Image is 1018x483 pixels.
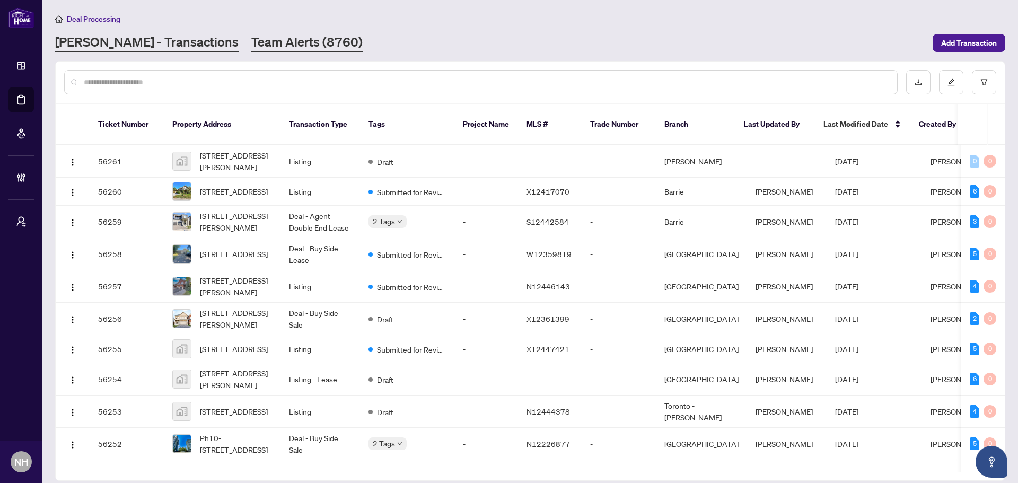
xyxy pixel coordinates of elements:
[280,303,360,335] td: Deal - Buy Side Sale
[90,178,164,206] td: 56260
[68,441,77,449] img: Logo
[68,376,77,384] img: Logo
[68,408,77,417] img: Logo
[518,104,582,145] th: MLS #
[280,335,360,363] td: Listing
[526,314,569,323] span: X12361399
[582,363,656,396] td: -
[454,428,518,460] td: -
[939,70,963,94] button: edit
[582,303,656,335] td: -
[280,104,360,145] th: Transaction Type
[68,158,77,166] img: Logo
[526,407,570,416] span: N12444378
[373,437,395,450] span: 2 Tags
[984,405,996,418] div: 0
[280,145,360,178] td: Listing
[280,206,360,238] td: Deal - Agent Double End Lease
[173,277,191,295] img: thumbnail-img
[980,78,988,86] span: filter
[377,281,446,293] span: Submitted for Review
[931,407,988,416] span: [PERSON_NAME]
[68,251,77,259] img: Logo
[656,104,735,145] th: Branch
[984,185,996,198] div: 0
[970,437,979,450] div: 5
[984,437,996,450] div: 0
[970,155,979,168] div: 0
[970,312,979,325] div: 2
[582,145,656,178] td: -
[64,278,81,295] button: Logo
[910,104,974,145] th: Created By
[64,403,81,420] button: Logo
[747,363,827,396] td: [PERSON_NAME]
[68,218,77,227] img: Logo
[815,104,910,145] th: Last Modified Date
[280,270,360,303] td: Listing
[454,238,518,270] td: -
[200,275,272,298] span: [STREET_ADDRESS][PERSON_NAME]
[941,34,997,51] span: Add Transaction
[360,104,454,145] th: Tags
[173,370,191,388] img: thumbnail-img
[173,182,191,200] img: thumbnail-img
[976,446,1007,478] button: Open asap
[173,213,191,231] img: thumbnail-img
[931,156,988,166] span: [PERSON_NAME]
[747,335,827,363] td: [PERSON_NAME]
[931,374,988,384] span: [PERSON_NAME]
[173,402,191,420] img: thumbnail-img
[200,307,272,330] span: [STREET_ADDRESS][PERSON_NAME]
[656,270,747,303] td: [GEOGRAPHIC_DATA]
[984,248,996,260] div: 0
[970,373,979,385] div: 6
[835,282,858,291] span: [DATE]
[656,396,747,428] td: Toronto - [PERSON_NAME]
[200,210,272,233] span: [STREET_ADDRESS][PERSON_NAME]
[280,178,360,206] td: Listing
[164,104,280,145] th: Property Address
[526,282,570,291] span: N12446143
[835,439,858,449] span: [DATE]
[8,8,34,28] img: logo
[931,439,988,449] span: [PERSON_NAME]
[835,407,858,416] span: [DATE]
[656,335,747,363] td: [GEOGRAPHIC_DATA]
[454,270,518,303] td: -
[173,310,191,328] img: thumbnail-img
[16,216,27,227] span: user-switch
[454,206,518,238] td: -
[931,217,988,226] span: [PERSON_NAME]
[90,206,164,238] td: 56259
[454,178,518,206] td: -
[67,14,120,24] span: Deal Processing
[984,343,996,355] div: 0
[747,206,827,238] td: [PERSON_NAME]
[90,363,164,396] td: 56254
[64,153,81,170] button: Logo
[377,186,446,198] span: Submitted for Review
[64,435,81,452] button: Logo
[55,33,239,52] a: [PERSON_NAME] - Transactions
[747,303,827,335] td: [PERSON_NAME]
[656,206,747,238] td: Barrie
[64,340,81,357] button: Logo
[200,150,272,173] span: [STREET_ADDRESS][PERSON_NAME]
[970,405,979,418] div: 4
[251,33,363,52] a: Team Alerts (8760)
[373,215,395,227] span: 2 Tags
[582,428,656,460] td: -
[747,145,827,178] td: -
[14,454,28,469] span: NH
[915,78,922,86] span: download
[173,340,191,358] img: thumbnail-img
[582,270,656,303] td: -
[835,314,858,323] span: [DATE]
[90,145,164,178] td: 56261
[377,313,393,325] span: Draft
[970,248,979,260] div: 5
[656,303,747,335] td: [GEOGRAPHIC_DATA]
[747,178,827,206] td: [PERSON_NAME]
[526,344,569,354] span: X12447421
